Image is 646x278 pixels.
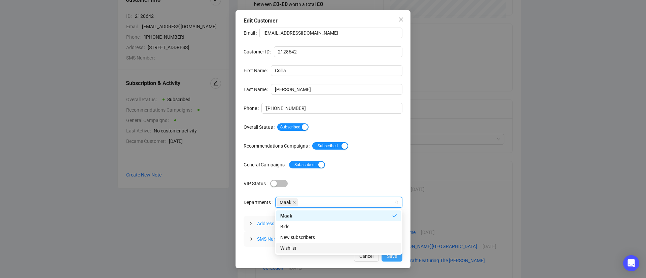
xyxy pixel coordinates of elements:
div: Bids [280,223,397,230]
span: close [293,201,296,204]
input: Last Name [271,84,402,95]
label: Email [244,28,259,38]
input: First Name [271,65,402,76]
label: Last Name [244,84,271,95]
label: Departments [244,197,275,208]
span: Maak [277,198,298,206]
div: Maak [276,210,401,221]
label: Overall Status [244,122,277,132]
input: Email [259,28,402,38]
label: General Campaigns [244,159,289,170]
div: Address [244,216,402,231]
span: Cancel [359,252,373,260]
input: Departments [299,198,300,206]
div: New subscribers [280,234,397,241]
span: Address [257,221,274,226]
span: close [398,17,404,22]
div: Maak [280,212,392,220]
label: First Name [244,65,271,76]
span: collapsed [249,237,253,241]
label: VIP Status [244,178,270,189]
span: Maak [280,199,291,206]
label: Recommendations Campaigns [244,141,312,151]
button: General Campaigns [289,161,325,168]
label: Customer ID [244,46,274,57]
button: Save [382,251,402,262]
input: Phone [261,103,402,114]
div: Edit Customer [244,17,402,25]
span: collapsed [249,222,253,226]
span: check [392,213,397,218]
div: Bids [276,221,401,232]
button: Close [396,14,406,25]
span: Save [387,252,397,260]
button: Overall Status [277,123,309,131]
button: VIP Status [270,180,288,187]
div: Wishlist [280,244,397,252]
div: Wishlist [276,243,401,253]
span: SMS Numbers [257,236,287,242]
button: Cancel [354,251,379,262]
div: New subscribers [276,232,401,243]
button: Recommendations Campaigns [312,142,348,150]
input: Customer ID [274,46,402,57]
label: Phone [244,103,261,114]
div: Open Intercom Messenger [623,255,639,271]
div: SMS Numbers [244,231,402,247]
